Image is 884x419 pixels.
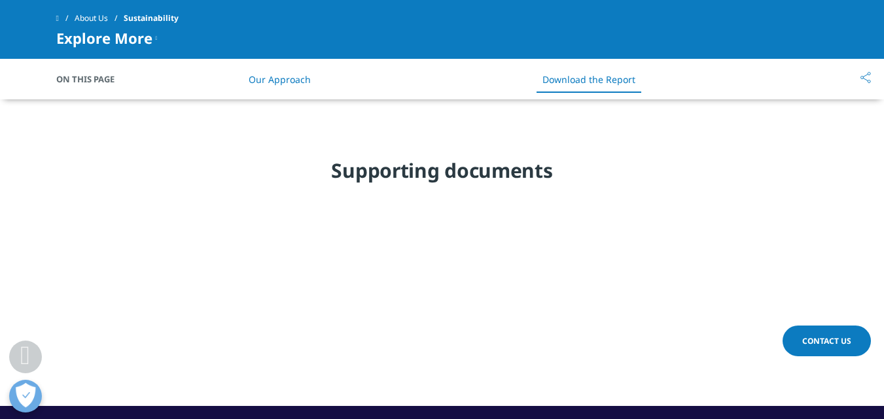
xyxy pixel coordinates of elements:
span: Sustainability [124,7,179,30]
a: Our Approach [249,73,311,86]
button: Open Preferences [9,380,42,412]
a: Download the Report [542,73,635,86]
span: Explore More [56,30,152,46]
span: On This Page [56,73,128,86]
center: Supporting documents [186,158,698,184]
a: Contact Us [783,326,871,356]
span: Contact Us [802,335,851,346]
a: About Us [75,7,124,30]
